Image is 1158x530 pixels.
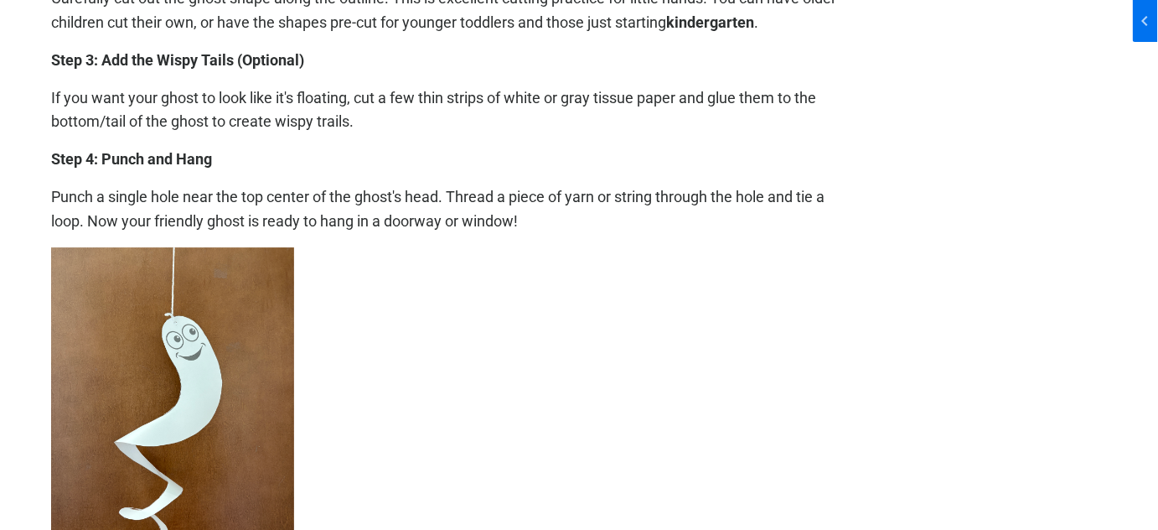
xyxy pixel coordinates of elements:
[51,150,212,168] b: Step 4: Punch and Hang
[666,13,754,31] b: kindergarten
[51,51,304,69] b: Step 3: Add the Wispy Tails (Optional)
[3,11,23,31] span: chevron_left
[51,185,837,234] p: Punch a single hole near the top center of the ghost's head. Thread a piece of yarn or string thr...
[51,86,837,135] p: If you want your ghost to look like it's floating, cut a few thin strips of white or gray tissue ...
